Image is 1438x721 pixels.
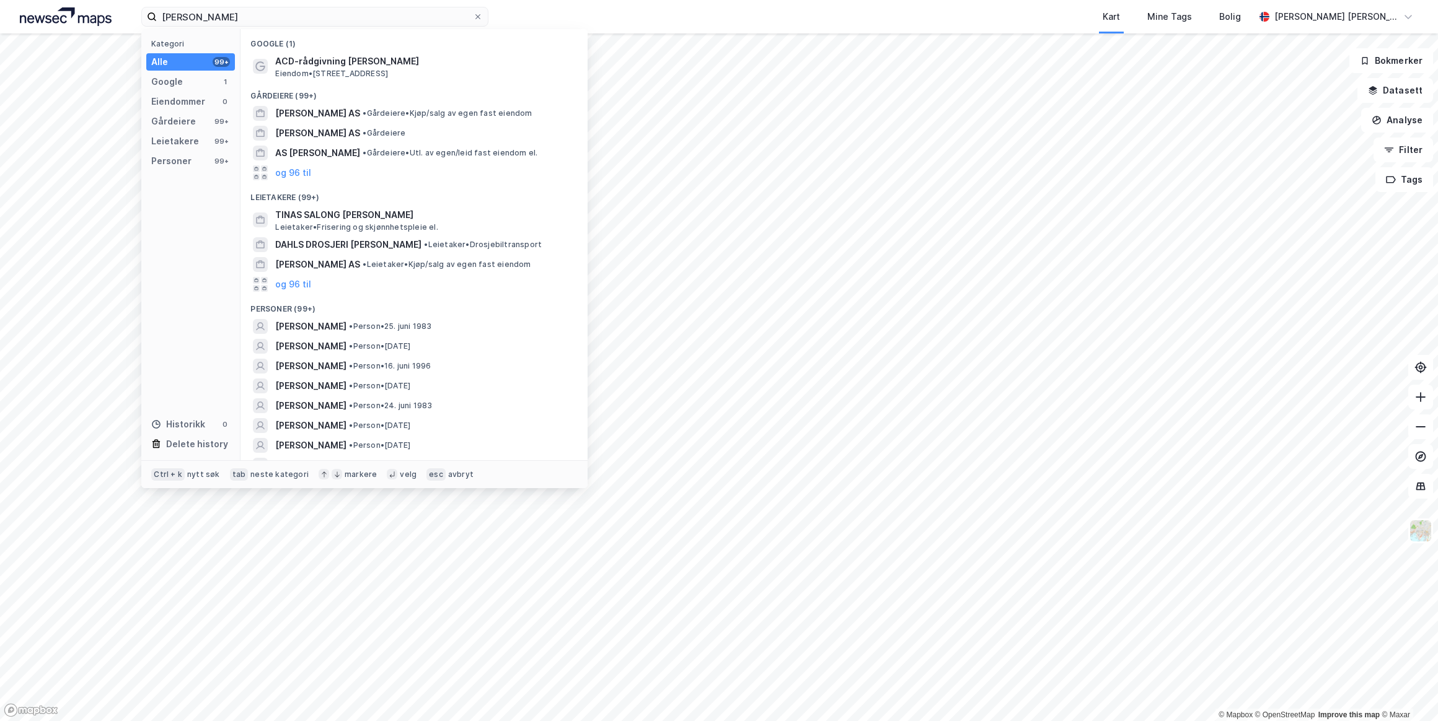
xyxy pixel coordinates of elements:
div: Kart [1103,9,1120,24]
span: DAHLS DROSJERI [PERSON_NAME] [275,237,421,252]
span: Gårdeiere • Utl. av egen/leid fast eiendom el. [363,148,537,158]
button: Bokmerker [1349,48,1433,73]
div: [PERSON_NAME] [PERSON_NAME] [1274,9,1398,24]
span: • [363,260,366,269]
div: Ctrl + k [151,468,185,481]
span: [PERSON_NAME] [275,438,346,453]
img: Z [1409,519,1432,543]
span: [PERSON_NAME] [275,359,346,374]
span: Leietaker • Kjøp/salg av egen fast eiendom [363,260,531,269]
button: Filter [1374,138,1433,162]
span: Person • [DATE] [349,440,410,450]
div: 0 [220,419,230,429]
div: markere [345,470,377,479]
span: • [349,341,353,351]
span: ACD-rådgivning [PERSON_NAME] [275,54,573,69]
span: Leietaker • Frisering og skjønnhetspleie el. [275,222,438,232]
div: avbryt [448,470,474,479]
span: Person • [DATE] [349,341,410,351]
button: og 96 til [275,165,311,180]
span: Gårdeiere • Kjøp/salg av egen fast eiendom [363,108,532,118]
span: Eiendom • [STREET_ADDRESS] [275,69,388,79]
span: [PERSON_NAME] AS [275,257,360,272]
span: • [349,401,353,410]
span: Leietaker • Drosjebiltransport [424,240,542,250]
button: og 96 til [275,277,311,292]
span: Gårdeiere [363,128,405,138]
span: Person • 25. juni 1983 [349,321,431,331]
span: [PERSON_NAME] [275,418,346,433]
span: • [349,381,353,390]
span: [PERSON_NAME] [275,339,346,354]
div: 99+ [213,57,230,67]
a: Improve this map [1318,710,1380,719]
div: velg [400,470,417,479]
a: Mapbox homepage [4,703,58,717]
div: 99+ [213,156,230,166]
div: 99+ [213,136,230,146]
div: Kategori [151,39,235,48]
div: Bolig [1219,9,1241,24]
span: Person • 16. juni 1996 [349,361,431,371]
div: tab [230,468,249,481]
div: Google (1) [240,29,588,51]
span: • [349,361,353,370]
div: neste kategori [250,470,309,479]
a: OpenStreetMap [1255,710,1315,719]
span: TINAS SALONG [PERSON_NAME] [275,208,573,222]
button: Datasett [1357,78,1433,103]
span: [PERSON_NAME] AS [275,106,360,121]
span: AS [PERSON_NAME] [275,146,360,160]
span: [PERSON_NAME] AS [275,126,360,141]
button: Tags [1375,167,1433,192]
img: logo.a4113a55bc3d86da70a041830d287a7e.svg [20,7,112,26]
span: • [363,128,366,138]
span: Person • [DATE] [349,381,410,391]
div: Kontrollprogram for chat [1376,662,1438,721]
button: Analyse [1361,108,1433,133]
iframe: Chat Widget [1376,662,1438,721]
div: Alle [151,55,168,69]
div: Historikk [151,417,205,432]
span: [PERSON_NAME] [275,398,346,413]
div: 99+ [213,116,230,126]
span: [PERSON_NAME] [275,378,346,393]
div: Leietakere [151,134,199,149]
div: Mine Tags [1147,9,1192,24]
div: Personer [151,154,192,168]
span: • [349,321,353,331]
span: • [424,240,428,249]
span: Person • [DATE] [349,421,410,430]
div: Eiendommer [151,94,205,109]
div: Personer (99+) [240,294,588,317]
a: Mapbox [1219,710,1253,719]
input: Søk på adresse, matrikkel, gårdeiere, leietakere eller personer [157,7,473,26]
span: • [363,108,366,118]
div: Leietakere (99+) [240,183,588,205]
div: Gårdeiere [151,114,196,129]
div: Gårdeiere (99+) [240,81,588,103]
div: esc [426,468,446,481]
div: 0 [220,97,230,107]
span: [PERSON_NAME] [275,458,346,473]
span: • [363,148,366,157]
div: nytt søk [187,470,220,479]
span: Person • 24. juni 1983 [349,401,432,411]
div: Google [151,74,183,89]
span: [PERSON_NAME] [275,319,346,334]
span: • [349,440,353,450]
div: Delete history [166,437,228,452]
div: 1 [220,77,230,87]
span: • [349,421,353,430]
